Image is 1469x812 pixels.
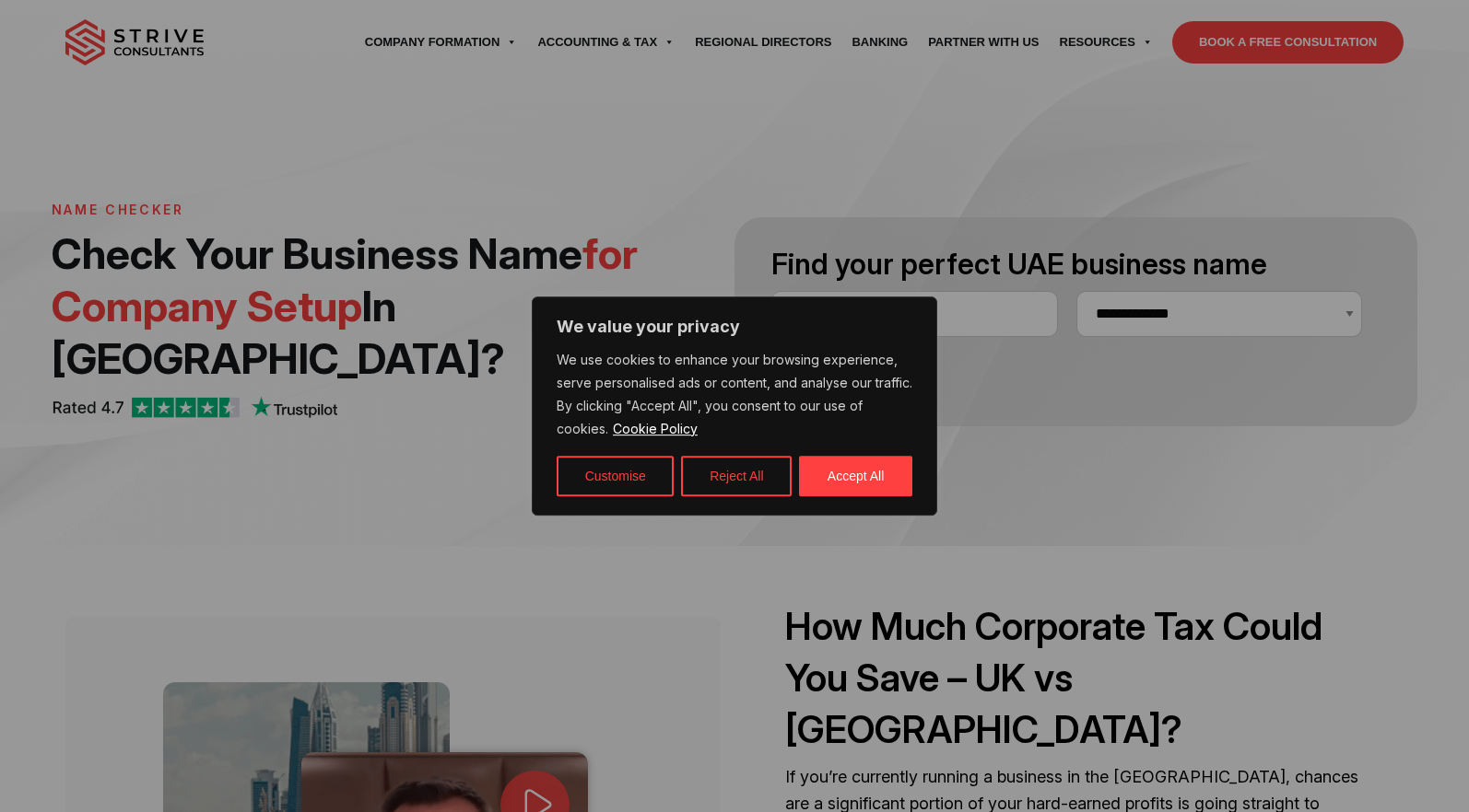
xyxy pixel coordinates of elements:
button: Accept All [799,456,912,496]
button: Reject All [681,456,792,496]
p: We use cookies to enhance your browsing experience, serve personalised ads or content, and analys... [557,349,912,441]
a: Cookie Policy [612,420,699,437]
p: We value your privacy [557,316,912,338]
button: Customise [557,456,674,496]
div: We value your privacy [532,296,937,516]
